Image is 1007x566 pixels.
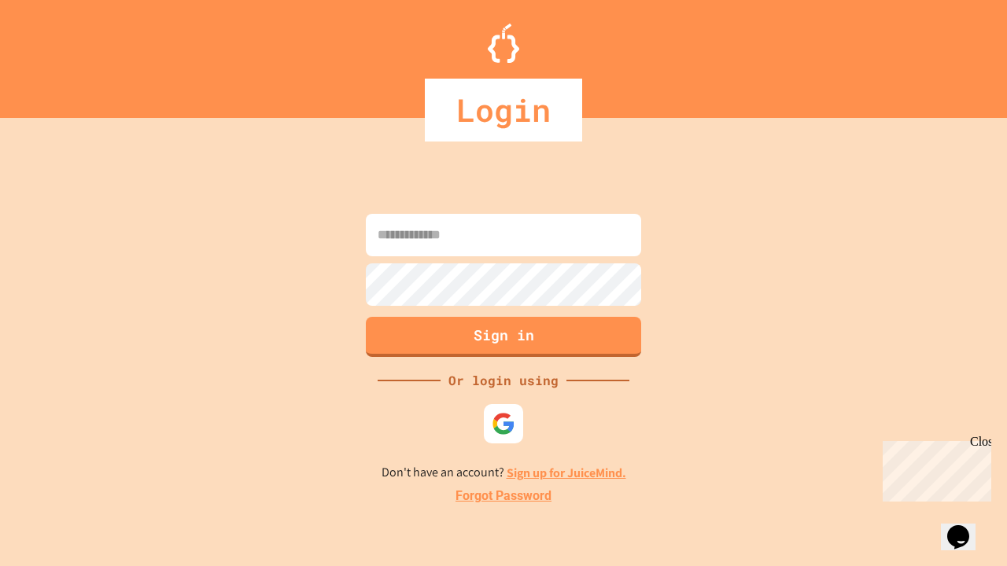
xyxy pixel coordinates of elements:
img: Logo.svg [488,24,519,63]
div: Login [425,79,582,141]
button: Sign in [366,317,641,357]
div: Or login using [441,371,566,390]
iframe: chat widget [876,435,991,502]
a: Forgot Password [456,487,551,505]
a: Sign up for JuiceMind. [507,465,626,481]
div: Chat with us now!Close [6,6,109,100]
p: Don't have an account? [382,463,626,483]
img: google-icon.svg [492,412,515,436]
iframe: chat widget [941,503,991,550]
